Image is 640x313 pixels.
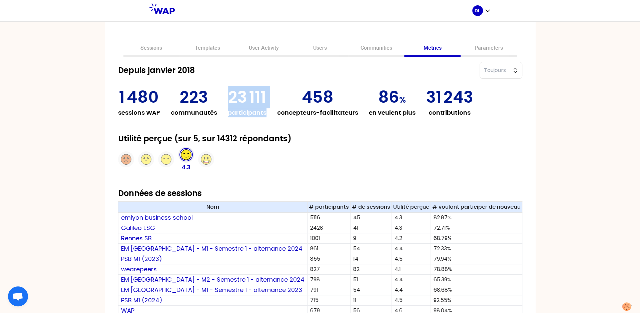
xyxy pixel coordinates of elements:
[350,275,392,285] td: 51
[472,5,491,16] button: DL
[431,244,522,254] td: 72.33%
[461,41,517,57] a: Parameters
[121,275,304,284] a: EM [GEOGRAPHIC_DATA] - M2 - Semestre 1 - alternance 2024
[431,223,522,233] td: 72.71%
[431,254,522,264] td: 79.94%
[302,89,334,105] p: 458
[392,202,431,213] th: Utilité perçue
[228,89,266,105] p: 23 111
[277,108,358,117] h3: concepteurs-facilitateurs
[350,244,392,254] td: 54
[350,295,392,306] td: 11
[350,202,392,213] th: # de sessions
[307,275,350,285] td: 798
[392,254,431,264] td: 4.5
[392,213,431,223] td: 4.3
[378,89,406,105] p: 86
[369,108,416,117] h3: en veulent plus
[307,213,350,223] td: 5116
[292,41,348,57] a: Users
[307,233,350,244] td: 1001
[171,108,217,117] h3: communautés
[118,108,160,117] h3: sessions WAP
[480,62,522,79] button: Toujours
[121,224,155,232] a: Galileo ESG
[118,65,480,76] h2: Depuis janvier 2018
[399,94,406,105] span: %
[121,296,162,304] a: PSB M1 (2024)
[228,108,266,117] h3: participants
[431,264,522,275] td: 78.88%
[8,286,28,306] div: Ouvrir le chat
[392,285,431,295] td: 4.4
[426,89,473,105] p: 31 243
[350,264,392,275] td: 82
[350,285,392,295] td: 54
[121,255,162,263] a: PSB M1 (2023)
[307,254,350,264] td: 855
[118,202,307,213] th: Nom
[392,275,431,285] td: 4.4
[307,223,350,233] td: 2428
[350,254,392,264] td: 14
[431,275,522,285] td: 65.39%
[350,223,392,233] td: 41
[431,233,522,244] td: 68.79%
[307,202,350,213] th: # participants
[121,265,157,273] a: wearepeers
[307,244,350,254] td: 861
[392,264,431,275] td: 4.1
[484,66,509,74] span: Toujours
[236,41,292,57] a: User Activity
[181,163,190,172] p: 4.3
[118,188,522,199] h2: Données de sessions
[121,213,193,222] a: emlyon business school
[121,234,152,242] a: Rennes SB
[350,213,392,223] td: 45
[307,264,350,275] td: 827
[121,286,302,294] a: EM [GEOGRAPHIC_DATA] - M1 - Semestre 1 - alternance 2023
[119,89,159,105] p: 1 480
[392,223,431,233] td: 4.3
[348,41,405,57] a: Communities
[392,295,431,306] td: 4.5
[118,133,522,144] h2: Utilité perçue (sur 5, sur 14312 répondants)
[123,41,180,57] a: Sessions
[392,233,431,244] td: 4.2
[121,244,302,253] a: EM [GEOGRAPHIC_DATA] - M1 - Semestre 1 - alternance 2024
[475,7,481,14] p: DL
[431,295,522,306] td: 92.55%
[431,285,522,295] td: 68.68%
[404,41,461,57] a: Metrics
[431,202,522,213] th: # voulant participer de nouveau
[179,41,236,57] a: Templates
[350,233,392,244] td: 9
[431,213,522,223] td: 82.87%
[429,108,471,117] h3: contributions
[307,295,350,306] td: 715
[180,89,208,105] p: 223
[307,285,350,295] td: 791
[392,244,431,254] td: 4.4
